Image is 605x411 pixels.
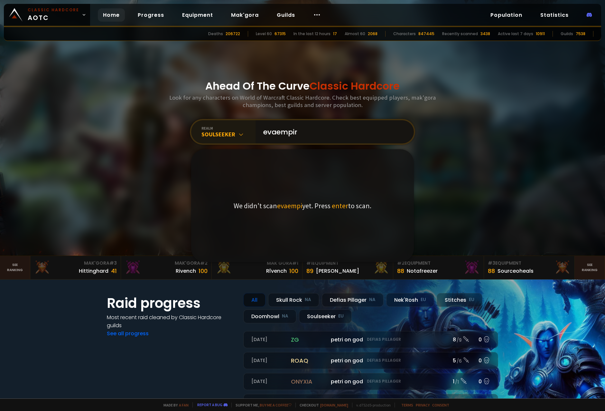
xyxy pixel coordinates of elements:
span: # 2 [200,260,208,266]
div: Nek'Rosh [386,293,434,307]
span: AOTC [28,7,79,23]
small: EU [421,297,426,303]
div: 10911 [536,31,545,37]
div: 3438 [480,31,490,37]
input: Search a character... [259,120,406,143]
small: EU [469,297,474,303]
span: Checkout [295,403,348,407]
div: Sourceoheals [498,267,534,275]
a: [DATE]onyxiapetri on godDefias Pillager1 /10 [243,373,498,390]
div: In the last 12 hours [293,31,330,37]
a: See all progress [107,330,149,337]
div: Doomhowl [243,309,296,323]
div: Defias Pillager [322,293,384,307]
div: [PERSON_NAME] [316,267,359,275]
h1: Raid progress [107,293,236,313]
a: Consent [432,403,449,407]
div: 2068 [368,31,377,37]
div: Rîvench [266,267,287,275]
div: 41 [111,267,117,275]
span: evaempi [277,201,302,210]
a: Guilds [272,8,300,22]
small: NA [369,297,376,303]
div: Skull Rock [268,293,319,307]
a: #1Equipment89[PERSON_NAME] [302,256,393,279]
div: 88 [488,267,495,275]
span: # 1 [292,260,298,266]
div: Active last 7 days [498,31,533,37]
span: v. d752d5 - production [352,403,391,407]
span: # 3 [488,260,495,266]
a: Seeranking [575,256,605,279]
div: 17 [333,31,337,37]
div: Mak'Gora [216,260,298,267]
a: a fan [179,403,189,407]
a: Classic HardcoreAOTC [4,4,90,26]
small: EU [338,313,344,319]
a: Population [485,8,527,22]
div: Level 60 [256,31,272,37]
h3: Look for any characters on World of Warcraft Classic Hardcore. Check best equipped players, mak'g... [167,94,438,109]
h1: Ahead Of The Curve [205,78,400,94]
a: Statistics [535,8,574,22]
div: Characters [393,31,416,37]
span: enter [332,201,348,210]
a: [DATE]onyxiaDont Be WeirdDefias Pillager1 /10 [243,394,498,411]
a: #2Equipment88Notafreezer [393,256,484,279]
a: [DATE]roaqpetri on godDefias Pillager5 /60 [243,352,498,369]
div: 67315 [275,31,286,37]
div: 89 [306,267,313,275]
div: Equipment [397,260,480,267]
span: Classic Hardcore [310,79,400,93]
h4: Most recent raid cleaned by Classic Hardcore guilds [107,313,236,329]
div: Rivench [176,267,196,275]
div: Soulseeker [299,309,352,323]
a: Mak'gora [226,8,264,22]
div: Soulseeker [201,131,256,138]
a: Equipment [177,8,218,22]
p: We didn't scan yet. Press to scan. [234,201,371,210]
a: Privacy [416,403,430,407]
div: 7538 [576,31,585,37]
div: All [243,293,265,307]
a: Mak'Gora#3Hittinghard41 [30,256,121,279]
a: Home [98,8,125,22]
a: Mak'Gora#1Rîvench100 [212,256,302,279]
div: Stitches [437,293,482,307]
div: Notafreezer [407,267,438,275]
small: NA [282,313,288,319]
div: Hittinghard [79,267,108,275]
span: Support me, [231,403,292,407]
div: Equipment [488,260,571,267]
a: Buy me a coffee [260,403,292,407]
a: [DOMAIN_NAME] [320,403,348,407]
span: # 3 [109,260,117,266]
div: 100 [289,267,298,275]
div: Almost 60 [345,31,365,37]
a: Progress [133,8,169,22]
div: 100 [199,267,208,275]
div: Mak'Gora [34,260,117,267]
span: # 2 [397,260,405,266]
span: Made by [160,403,189,407]
div: realm [201,126,256,131]
div: Mak'Gora [125,260,208,267]
div: 206722 [226,31,240,37]
a: Terms [401,403,413,407]
div: 88 [397,267,404,275]
div: 847445 [418,31,434,37]
small: NA [305,297,311,303]
span: # 1 [306,260,312,266]
a: Mak'Gora#2Rivench100 [121,256,212,279]
small: Classic Hardcore [28,7,79,13]
a: [DATE]zgpetri on godDefias Pillager8 /90 [243,331,498,348]
div: Guilds [561,31,573,37]
div: Deaths [208,31,223,37]
a: #3Equipment88Sourceoheals [484,256,575,279]
div: Equipment [306,260,389,267]
div: Recently scanned [442,31,478,37]
a: Report a bug [197,402,222,407]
